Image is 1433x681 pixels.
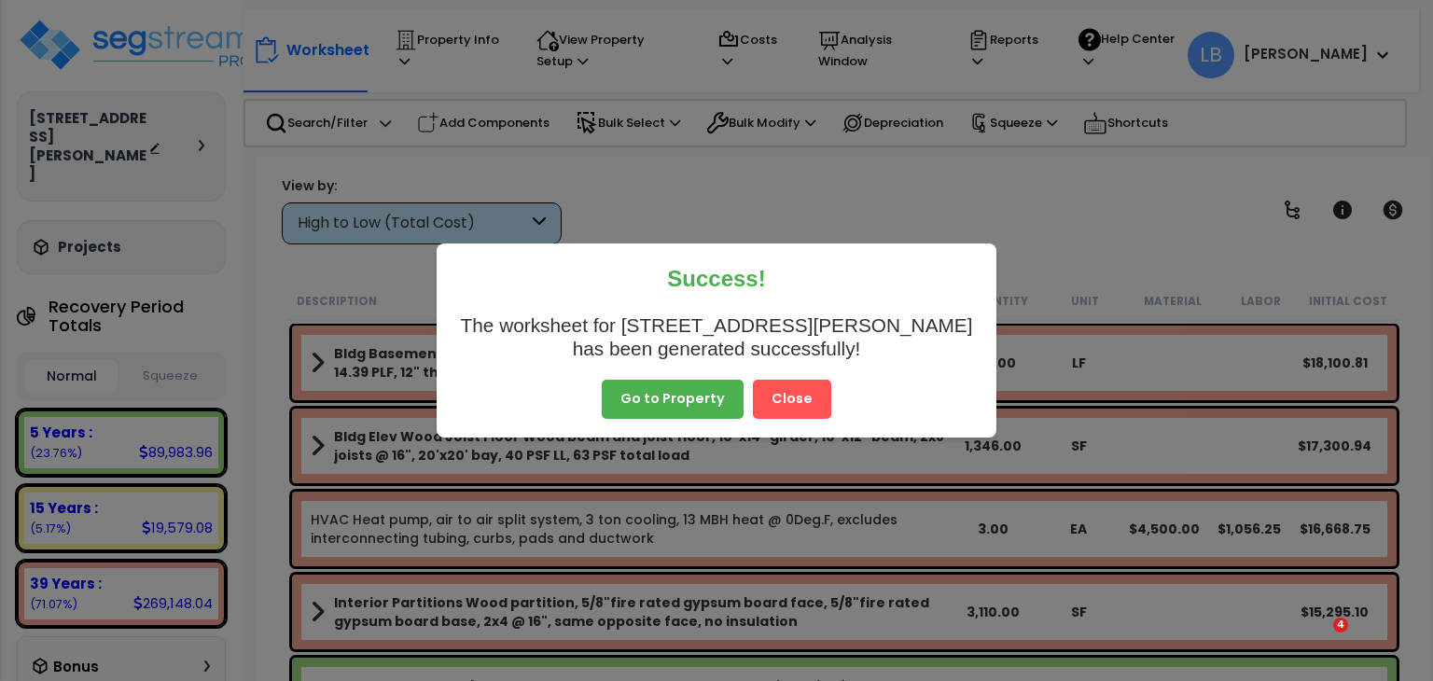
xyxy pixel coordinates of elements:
[753,380,831,419] button: Close
[1295,618,1340,662] iframe: Intercom live chat
[667,266,765,291] span: Success!
[455,314,978,361] p: The worksheet for [STREET_ADDRESS][PERSON_NAME] has been generated successfully!
[602,380,744,419] button: Go to Property
[1333,618,1348,632] span: 4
